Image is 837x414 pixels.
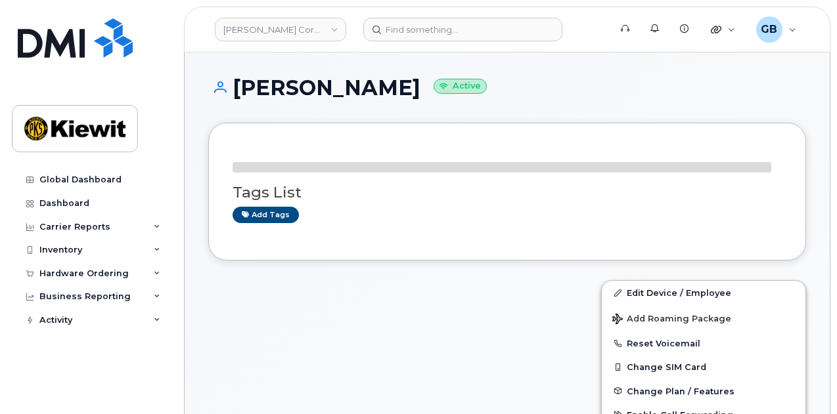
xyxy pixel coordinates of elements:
[208,76,806,99] h1: [PERSON_NAME]
[602,355,805,379] button: Change SIM Card
[612,314,731,326] span: Add Roaming Package
[602,281,805,304] a: Edit Device / Employee
[602,304,805,331] button: Add Roaming Package
[602,379,805,403] button: Change Plan / Features
[602,331,805,355] button: Reset Voicemail
[627,386,735,396] span: Change Plan / Features
[434,79,487,94] small: Active
[233,184,782,201] h3: Tags List
[233,207,299,223] a: Add tags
